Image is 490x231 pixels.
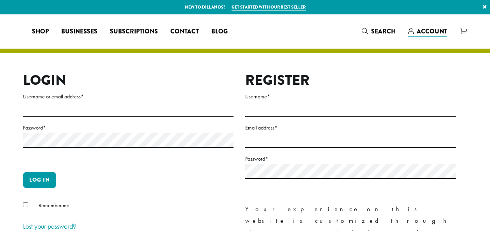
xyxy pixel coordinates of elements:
[211,27,228,37] span: Blog
[371,27,396,36] span: Search
[39,202,69,209] span: Remember me
[32,27,49,37] span: Shop
[245,92,456,101] label: Username
[23,123,234,133] label: Password
[417,27,447,36] span: Account
[245,154,456,164] label: Password
[245,72,456,89] h2: Register
[61,27,97,37] span: Businesses
[23,92,234,101] label: Username or email address
[245,123,456,133] label: Email address
[26,25,55,38] a: Shop
[23,222,76,231] a: Lost your password?
[23,72,234,89] h2: Login
[23,172,56,188] button: Log in
[170,27,199,37] span: Contact
[232,4,306,10] a: Get started with our best seller
[110,27,158,37] span: Subscriptions
[356,25,402,38] a: Search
